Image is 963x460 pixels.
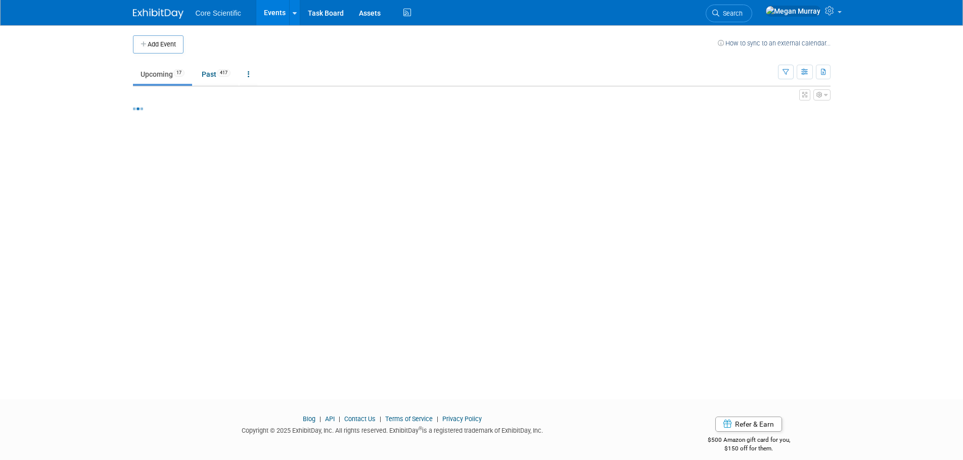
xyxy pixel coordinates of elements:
a: Terms of Service [385,415,433,423]
div: $150 off for them. [667,444,831,453]
a: API [325,415,335,423]
img: loading... [133,108,143,110]
span: Core Scientific [196,9,241,17]
div: $500 Amazon gift card for you, [667,429,831,452]
a: Contact Us [344,415,376,423]
span: Search [719,10,743,17]
span: | [377,415,384,423]
sup: ® [419,426,422,431]
a: Search [706,5,752,22]
span: | [317,415,324,423]
a: Upcoming17 [133,65,192,84]
img: ExhibitDay [133,9,184,19]
a: Blog [303,415,315,423]
a: Past417 [194,65,238,84]
a: How to sync to an external calendar... [718,39,831,47]
div: Copyright © 2025 ExhibitDay, Inc. All rights reserved. ExhibitDay is a registered trademark of Ex... [133,424,653,435]
button: Add Event [133,35,184,54]
span: 417 [217,69,231,77]
a: Privacy Policy [442,415,482,423]
span: | [336,415,343,423]
img: Megan Murray [765,6,821,17]
span: | [434,415,441,423]
span: 17 [173,69,185,77]
a: Refer & Earn [715,417,782,432]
